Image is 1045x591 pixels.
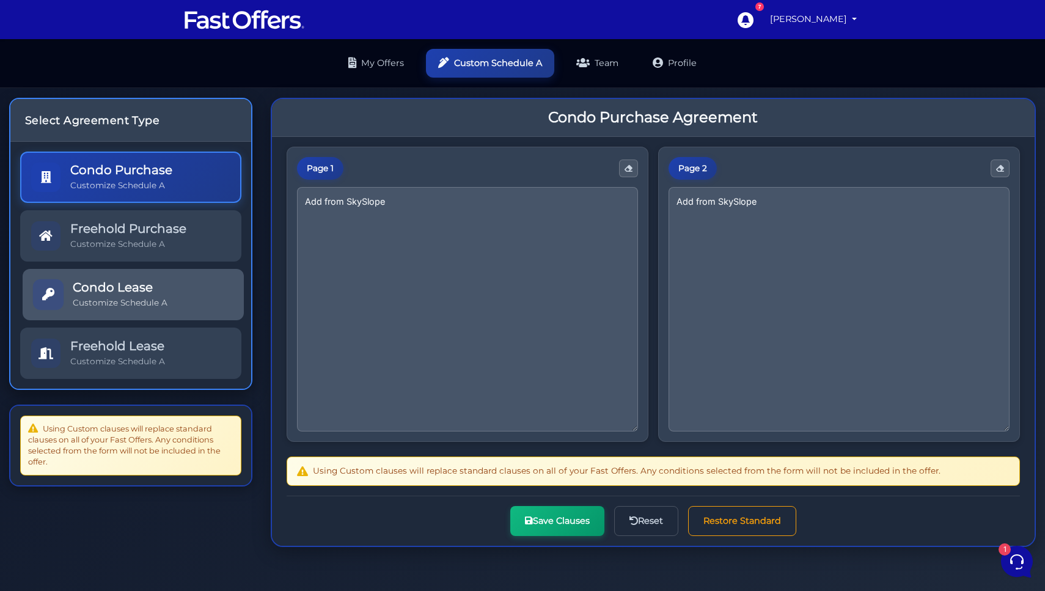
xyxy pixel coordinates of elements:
[731,6,759,34] a: 7
[20,416,241,475] div: Using Custom clauses will replace standard clauses on all of your Fast Offers. Any conditions sel...
[548,109,758,127] h3: Condo Purchase Agreement
[510,506,604,536] button: Save Clauses
[669,157,717,180] div: Page 2
[765,7,862,31] a: [PERSON_NAME]
[755,2,764,11] div: 7
[189,409,205,420] p: Help
[297,157,343,180] div: Page 1
[20,89,44,114] img: dark
[15,83,230,120] a: Fast Offers SupportYou:Always! [PERSON_NAME] Royal LePage Connect Realty, Brokerage C: [PHONE_NUM...
[20,210,241,262] a: Freehold Purchase Customize Schedule A
[122,391,131,400] span: 1
[70,163,172,177] h5: Condo Purchase
[73,297,167,309] p: Customize Schedule A
[426,49,554,78] a: Custom Schedule A
[287,457,1021,486] div: Using Custom clauses will replace standard clauses on all of your Fast Offers. Any conditions sel...
[159,392,235,420] button: Help
[51,103,194,115] p: You: Always! [PERSON_NAME] Royal LePage Connect Realty, Brokerage C: [PHONE_NUMBER] | O: [PHONE_N...
[25,114,237,127] h4: Select Agreement Type
[70,221,186,236] h5: Freehold Purchase
[688,506,796,536] button: Restore Standard
[564,49,631,78] a: Team
[336,49,416,78] a: My Offers
[28,200,200,212] input: Search for an Article...
[20,328,241,379] a: Freehold Lease Customize Schedule A
[614,506,678,536] button: Reset
[20,174,83,183] span: Find an Answer
[297,187,638,431] textarea: Add from SkySlope
[85,392,160,420] button: 1Messages
[105,409,140,420] p: Messages
[201,88,225,99] p: [DATE]
[20,152,241,203] a: Condo Purchase Customize Schedule A
[152,174,225,183] a: Open Help Center
[20,125,225,149] button: Start a Conversation
[70,356,165,367] p: Customize Schedule A
[640,49,709,78] a: Profile
[213,103,225,115] span: 2
[669,187,1010,431] textarea: Add from SkySlope
[70,238,186,250] p: Customize Schedule A
[197,68,225,78] a: See all
[10,392,85,420] button: Home
[10,10,205,49] h2: Hello [PERSON_NAME] 👋
[23,269,244,320] a: Condo Lease Customize Schedule A
[70,180,172,191] p: Customize Schedule A
[51,88,194,100] span: Fast Offers Support
[70,339,165,353] h5: Freehold Lease
[73,280,167,295] h5: Condo Lease
[37,409,57,420] p: Home
[999,543,1035,580] iframe: Customerly Messenger Launcher
[88,132,171,142] span: Start a Conversation
[20,68,99,78] span: Your Conversations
